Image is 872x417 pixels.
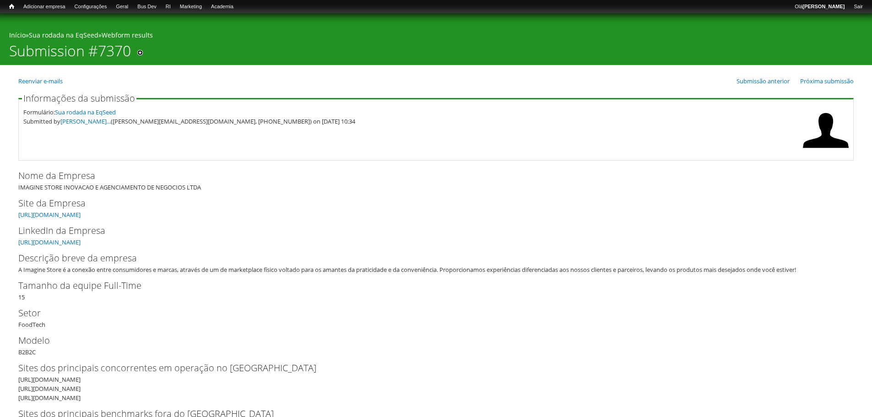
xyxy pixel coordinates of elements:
label: LinkedIn da Empresa [18,224,839,238]
label: Nome da Empresa [18,169,839,183]
div: [URL][DOMAIN_NAME] [URL][DOMAIN_NAME] [URL][DOMAIN_NAME] [18,375,848,402]
div: IMAGINE STORE INOVACAO E AGENCIAMENTO DE NEGOCIOS LTDA [18,169,854,192]
a: RI [161,2,175,11]
div: Formulário: [23,108,798,117]
label: Descrição breve da empresa [18,251,839,265]
a: Reenviar e-mails [18,77,63,85]
a: Configurações [70,2,112,11]
div: A Imagine Store é a conexão entre consumidores e marcas, através de um de marketplace físico volt... [18,265,848,274]
a: Próxima submissão [800,77,854,85]
label: Modelo [18,334,839,347]
strong: [PERSON_NAME] [802,4,845,9]
a: [PERSON_NAME]... [60,117,111,125]
a: Adicionar empresa [19,2,70,11]
span: Início [9,3,14,10]
div: 15 [18,279,854,302]
label: Setor [18,306,839,320]
a: Marketing [175,2,206,11]
label: Sites dos principais concorrentes em operação no [GEOGRAPHIC_DATA] [18,361,839,375]
a: Geral [111,2,133,11]
a: [URL][DOMAIN_NAME] [18,238,81,246]
a: Início [5,2,19,11]
legend: Informações da submissão [22,94,136,103]
a: Ver perfil do usuário. [803,147,849,155]
a: Sua rodada na EqSeed [55,108,116,116]
div: Submitted by ([PERSON_NAME][EMAIL_ADDRESS][DOMAIN_NAME], [PHONE_NUMBER]) on [DATE] 10:34 [23,117,798,126]
img: Foto de Daniele Gandini Romero [803,108,849,153]
a: Webform results [102,31,153,39]
div: » » [9,31,863,42]
label: Tamanho da equipe Full-Time [18,279,839,292]
a: Submissão anterior [737,77,790,85]
h1: Submission #7370 [9,42,131,65]
a: [URL][DOMAIN_NAME] [18,211,81,219]
a: Olá[PERSON_NAME] [790,2,849,11]
a: Sair [849,2,867,11]
a: Bus Dev [133,2,161,11]
a: Sua rodada na EqSeed [29,31,98,39]
label: Site da Empresa [18,196,839,210]
a: Início [9,31,26,39]
div: FoodTech [18,306,854,329]
a: Academia [206,2,238,11]
div: B2B2C [18,334,854,357]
